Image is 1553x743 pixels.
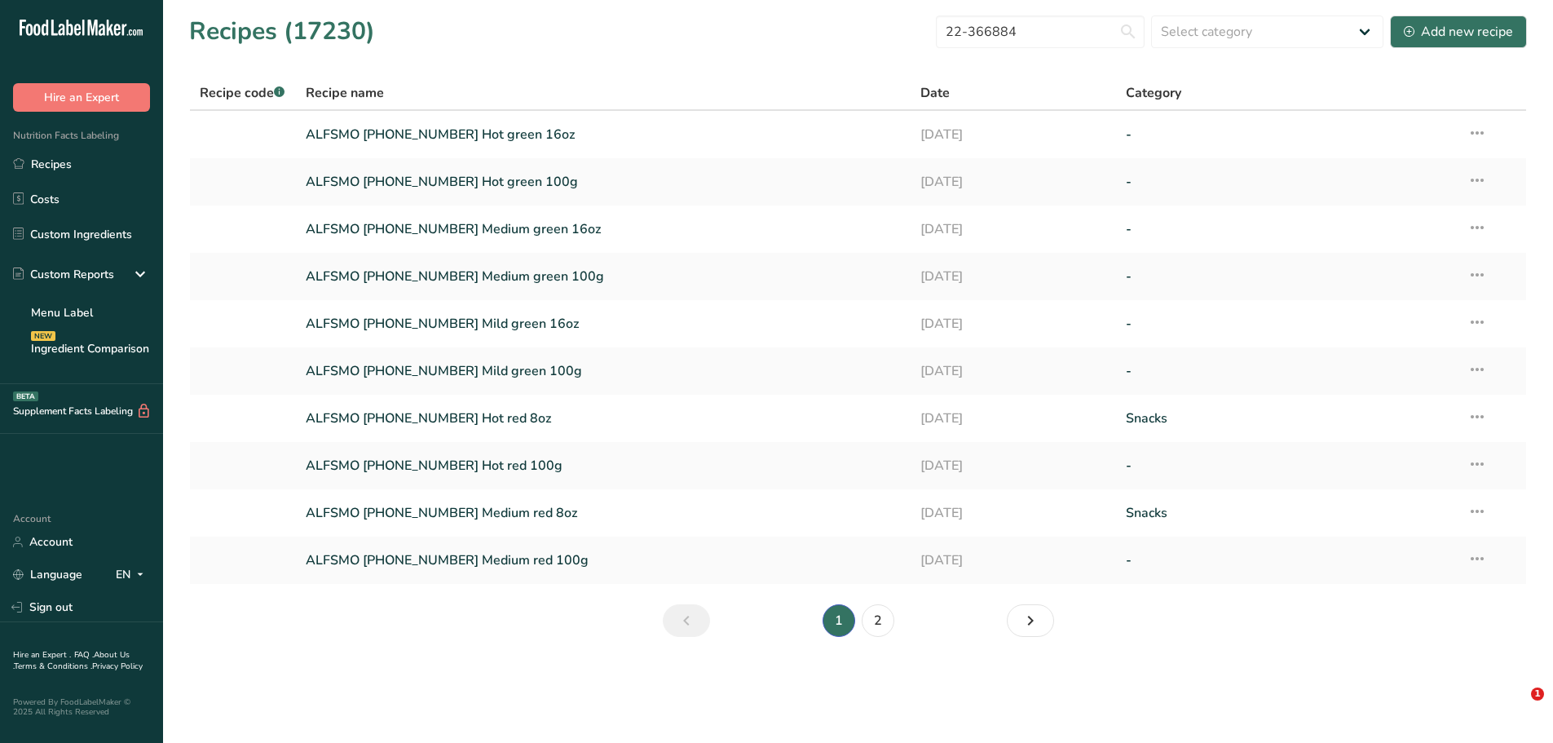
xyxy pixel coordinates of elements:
[306,259,902,294] a: ALFSMO [PHONE_NUMBER] Medium green 100g
[936,15,1145,48] input: Search for recipe
[306,354,902,388] a: ALFSMO [PHONE_NUMBER] Mild green 100g
[306,307,902,341] a: ALFSMO [PHONE_NUMBER] Mild green 16oz
[13,266,114,283] div: Custom Reports
[1126,259,1448,294] a: -
[13,697,150,717] div: Powered By FoodLabelMaker © 2025 All Rights Reserved
[306,83,384,103] span: Recipe name
[306,401,902,436] a: ALFSMO [PHONE_NUMBER] Hot red 8oz
[920,449,1106,483] a: [DATE]
[74,649,94,661] a: FAQ .
[1531,688,1544,701] span: 1
[920,212,1106,246] a: [DATE]
[13,391,38,401] div: BETA
[1404,22,1513,42] div: Add new recipe
[1007,604,1054,637] a: Next page
[920,496,1106,530] a: [DATE]
[862,604,894,637] a: Page 2.
[1126,496,1448,530] a: Snacks
[1498,688,1537,727] iframe: Intercom live chat
[1126,401,1448,436] a: Snacks
[1126,307,1448,341] a: -
[1390,15,1527,48] button: Add new recipe
[920,543,1106,577] a: [DATE]
[1126,354,1448,388] a: -
[14,661,92,672] a: Terms & Conditions .
[920,259,1106,294] a: [DATE]
[13,649,130,672] a: About Us .
[31,331,55,341] div: NEW
[13,649,71,661] a: Hire an Expert .
[920,354,1106,388] a: [DATE]
[1126,83,1181,103] span: Category
[920,83,950,103] span: Date
[116,565,150,585] div: EN
[306,543,902,577] a: ALFSMO [PHONE_NUMBER] Medium red 100g
[306,165,902,199] a: ALFSMO [PHONE_NUMBER] Hot green 100g
[1126,543,1448,577] a: -
[13,83,150,112] button: Hire an Expert
[920,117,1106,152] a: [DATE]
[920,165,1106,199] a: [DATE]
[1126,117,1448,152] a: -
[92,661,143,672] a: Privacy Policy
[920,401,1106,436] a: [DATE]
[200,84,285,102] span: Recipe code
[189,13,375,50] h1: Recipes (17230)
[663,604,710,637] a: Previous page
[306,212,902,246] a: ALFSMO [PHONE_NUMBER] Medium green 16oz
[1126,449,1448,483] a: -
[1126,165,1448,199] a: -
[306,117,902,152] a: ALFSMO [PHONE_NUMBER] Hot green 16oz
[306,449,902,483] a: ALFSMO [PHONE_NUMBER] Hot red 100g
[13,560,82,589] a: Language
[920,307,1106,341] a: [DATE]
[306,496,902,530] a: ALFSMO [PHONE_NUMBER] Medium red 8oz
[1126,212,1448,246] a: -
